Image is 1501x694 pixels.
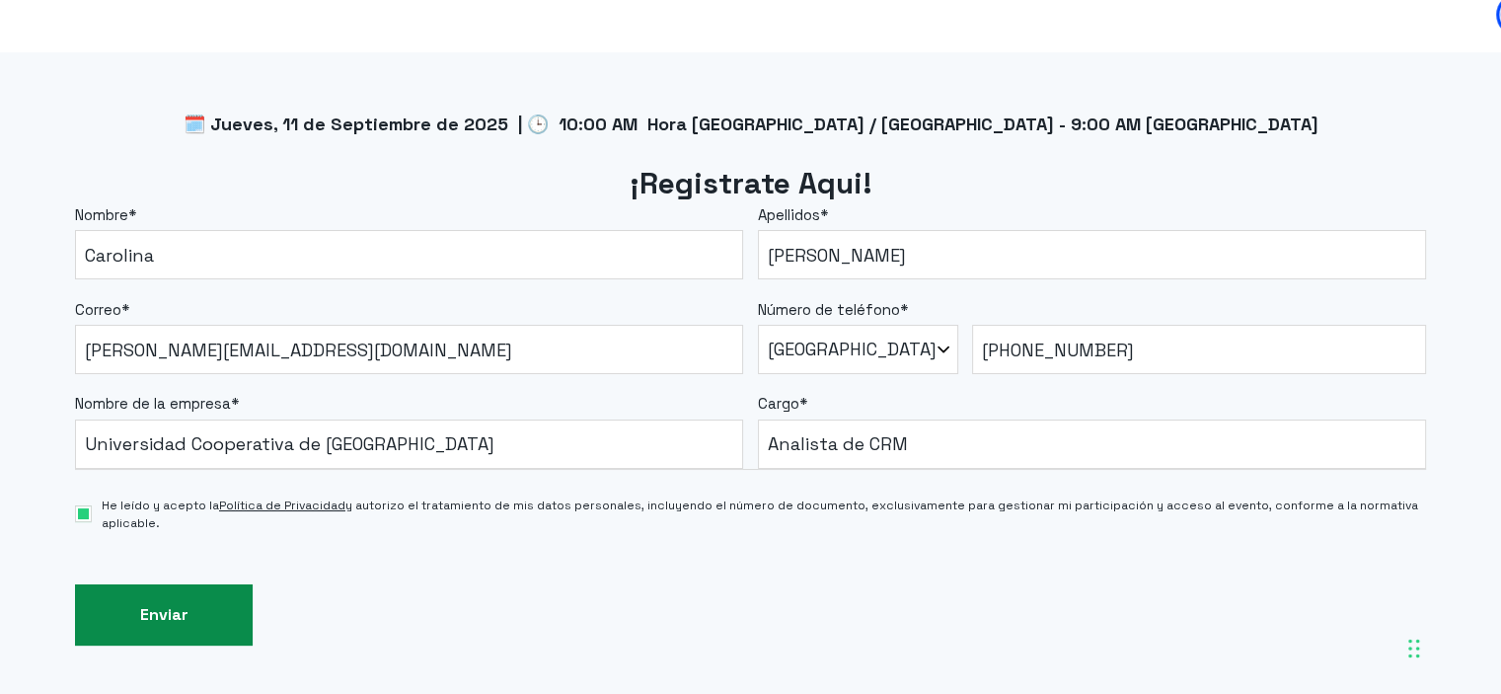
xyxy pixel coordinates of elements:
[1408,619,1420,678] div: Arrastrar
[75,300,121,319] span: Correo
[758,300,900,319] span: Número de teléfono
[75,584,253,647] input: Enviar
[219,498,345,513] a: Política de Privacidad
[75,205,128,224] span: Nombre
[75,164,1426,204] h2: ¡Registrate Aqui!
[758,205,820,224] span: Apellidos
[102,497,1426,532] span: He leído y acepto la y autorizo el tratamiento de mis datos personales, incluyendo el número de d...
[758,394,799,413] span: Cargo
[1147,442,1501,694] div: Widget de chat
[75,394,231,413] span: Nombre de la empresa
[1147,442,1501,694] iframe: Chat Widget
[183,113,1317,135] span: 🗓️ Jueves, 11 de Septiembre de 2025 | 🕒 10:00 AM Hora [GEOGRAPHIC_DATA] / [GEOGRAPHIC_DATA] - 9:0...
[75,505,92,522] input: He leído y acepto laPolítica de Privacidady autorizo el tratamiento de mis datos personales, incl...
